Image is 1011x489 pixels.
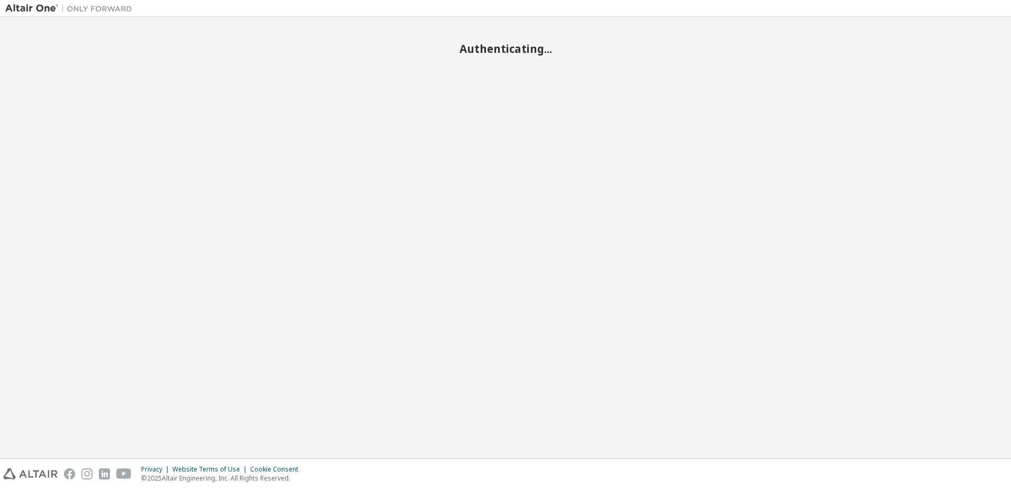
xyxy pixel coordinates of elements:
[250,465,305,474] div: Cookie Consent
[3,468,58,479] img: altair_logo.svg
[64,468,75,479] img: facebook.svg
[81,468,93,479] img: instagram.svg
[99,468,110,479] img: linkedin.svg
[5,3,137,14] img: Altair One
[141,465,172,474] div: Privacy
[172,465,250,474] div: Website Terms of Use
[141,474,305,483] p: © 2025 Altair Engineering, Inc. All Rights Reserved.
[5,42,1006,56] h2: Authenticating...
[116,468,132,479] img: youtube.svg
